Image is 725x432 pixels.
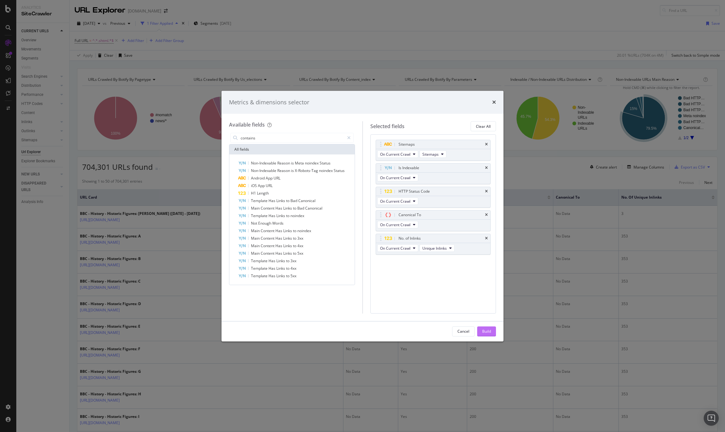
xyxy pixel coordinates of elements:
span: App [258,183,266,188]
button: On Current Crawl [377,221,418,228]
span: Links [283,206,293,211]
span: Links [283,251,293,256]
div: Sitemaps [399,141,415,148]
button: Build [477,326,496,336]
div: Cancel [457,329,469,334]
div: All fields [229,144,355,154]
span: Links [283,228,293,233]
span: Links [276,198,286,203]
span: Template [251,258,269,263]
div: Selected fields [370,123,404,130]
button: On Current Crawl [377,244,418,252]
span: Has [269,258,276,263]
span: Has [269,266,276,271]
button: On Current Crawl [377,174,418,181]
span: Links [276,213,286,218]
span: Links [283,243,293,248]
span: Has [269,213,276,218]
span: App [266,175,274,181]
span: Main [251,251,261,256]
button: On Current Crawl [377,197,418,205]
span: 4xx [290,266,296,271]
span: Has [275,206,283,211]
button: Unique Inlinks [420,244,455,252]
span: Has [275,228,283,233]
span: Template [251,266,269,271]
span: Not [251,221,258,226]
div: Canonical To [399,212,421,218]
div: SitemapstimesOn Current CrawlSitemaps [376,140,491,161]
div: Is Indexable [399,165,419,171]
span: Content [261,228,275,233]
span: Words [272,221,284,226]
span: Main [251,206,261,211]
button: Sitemaps [420,150,446,158]
span: On Current Crawl [380,152,410,157]
span: to [286,273,290,278]
span: to [293,251,297,256]
span: Has [275,243,283,248]
div: No. of InlinkstimesOn Current CrawlUnique Inlinks [376,234,491,255]
span: is [291,168,295,173]
span: 4xx [297,243,303,248]
span: to [293,206,297,211]
span: Canonical [305,206,322,211]
div: times [485,213,488,217]
span: noindex [305,160,320,166]
button: Cancel [452,326,475,336]
span: URL [266,183,273,188]
span: Has [269,273,276,278]
span: On Current Crawl [380,199,410,204]
span: to [286,198,290,203]
span: Template [251,273,269,278]
div: Metrics & dimensions selector [229,98,309,107]
span: noindex [319,168,334,173]
span: X-Robots-Tag [295,168,319,173]
span: Links [276,258,286,263]
span: Main [251,243,261,248]
span: Links [276,266,286,271]
span: Template [251,213,269,218]
div: HTTP Status CodetimesOn Current Crawl [376,187,491,208]
span: Bad [290,198,298,203]
span: Enough [258,221,272,226]
div: times [485,190,488,193]
span: On Current Crawl [380,246,410,251]
button: On Current Crawl [377,150,418,158]
span: Has [275,236,283,241]
span: Status [320,160,331,166]
span: 3xx [290,258,296,263]
span: is [291,160,295,166]
span: H1 [251,190,257,196]
span: Android [251,175,266,181]
span: Links [276,273,286,278]
span: Has [269,198,276,203]
span: Content [261,243,275,248]
span: Length [257,190,269,196]
span: 5xx [297,251,303,256]
span: 3xx [297,236,303,241]
div: Open Intercom Messenger [704,411,719,426]
span: Status [334,168,345,173]
span: Main [251,228,261,233]
span: Sitemaps [422,152,439,157]
span: Content [261,206,275,211]
div: times [485,166,488,170]
span: Main [251,236,261,241]
span: Links [283,236,293,241]
span: to [293,243,297,248]
div: Clear All [476,124,491,129]
div: Is IndexabletimesOn Current Crawl [376,163,491,184]
span: to [293,236,297,241]
div: modal [222,91,503,341]
span: Reason [277,168,291,173]
span: 5xx [290,273,296,278]
span: Content [261,251,275,256]
span: noindex [290,213,304,218]
span: to [293,228,297,233]
div: times [485,237,488,240]
span: Template [251,198,269,203]
span: to [286,266,290,271]
span: to [286,213,290,218]
span: Meta [295,160,305,166]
